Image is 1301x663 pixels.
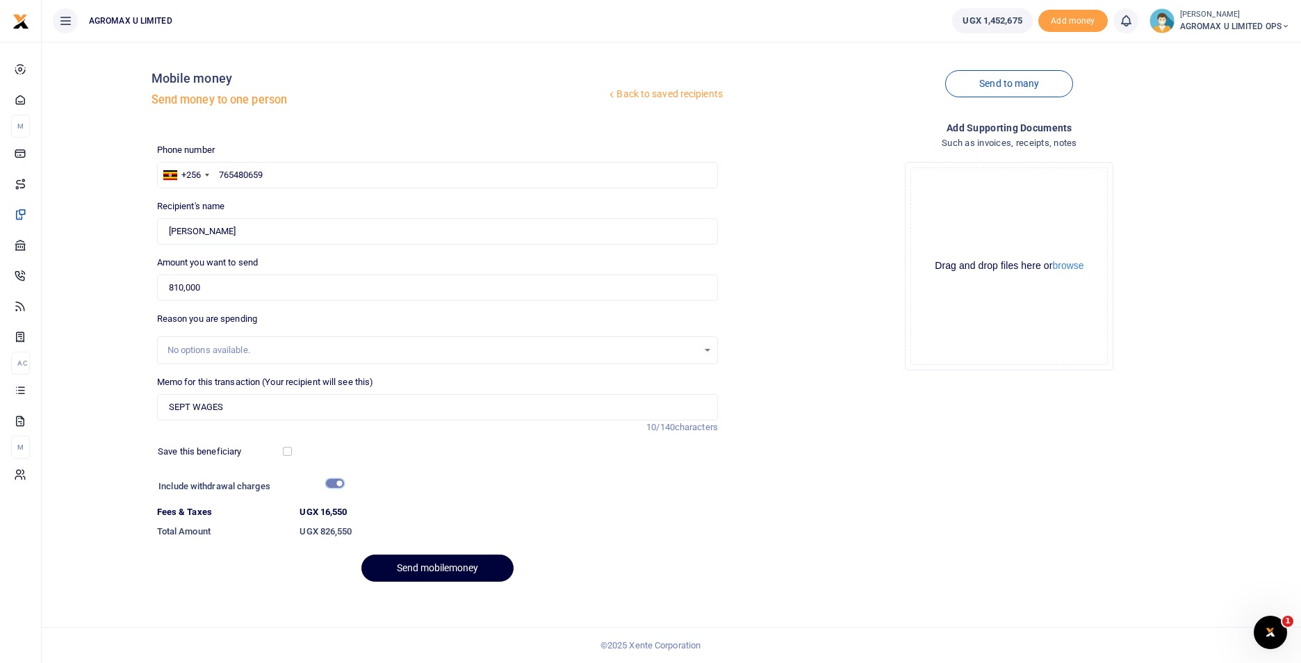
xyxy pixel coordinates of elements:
input: UGX [157,275,718,301]
h6: Include withdrawal charges [158,481,338,492]
h6: UGX 826,550 [300,526,717,537]
li: M [11,115,30,138]
label: Reason you are spending [157,312,257,326]
span: 10/140 [646,422,675,432]
iframe: Intercom live chat [1254,616,1287,649]
input: Enter phone number [157,162,718,188]
h4: Such as invoices, receipts, notes [729,136,1290,151]
li: Ac [11,352,30,375]
label: Memo for this transaction (Your recipient will see this) [157,375,374,389]
a: Send to many [945,70,1073,97]
li: Toup your wallet [1038,10,1108,33]
img: profile-user [1149,8,1175,33]
span: AGROMAX U LIMITED [83,15,178,27]
li: M [11,436,30,459]
span: Add money [1038,10,1108,33]
a: logo-small logo-large logo-large [13,15,29,26]
a: Back to saved recipients [606,82,723,107]
a: UGX 1,452,675 [952,8,1032,33]
label: Phone number [157,143,215,157]
div: File Uploader [905,162,1113,370]
a: profile-user [PERSON_NAME] AGROMAX U LIMITED OPS [1149,8,1290,33]
div: +256 [181,168,201,182]
input: Enter extra information [157,394,718,420]
input: Loading name... [157,218,718,245]
h5: Send money to one person [152,93,607,107]
span: 1 [1282,616,1293,627]
label: Amount you want to send [157,256,258,270]
h4: Add supporting Documents [729,120,1290,136]
h4: Mobile money [152,71,607,86]
li: Wallet ballance [947,8,1038,33]
button: browse [1052,261,1083,270]
span: UGX 1,452,675 [963,14,1022,28]
button: Send mobilemoney [361,555,514,582]
div: No options available. [167,343,698,357]
div: Uganda: +256 [158,163,213,188]
span: characters [675,422,718,432]
div: Drag and drop files here or [911,259,1107,272]
small: [PERSON_NAME] [1180,9,1290,21]
span: AGROMAX U LIMITED OPS [1180,20,1290,33]
label: Recipient's name [157,199,225,213]
img: logo-small [13,13,29,30]
label: UGX 16,550 [300,505,347,519]
a: Add money [1038,15,1108,25]
dt: Fees & Taxes [152,505,295,519]
h6: Total Amount [157,526,289,537]
label: Save this beneficiary [158,445,241,459]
